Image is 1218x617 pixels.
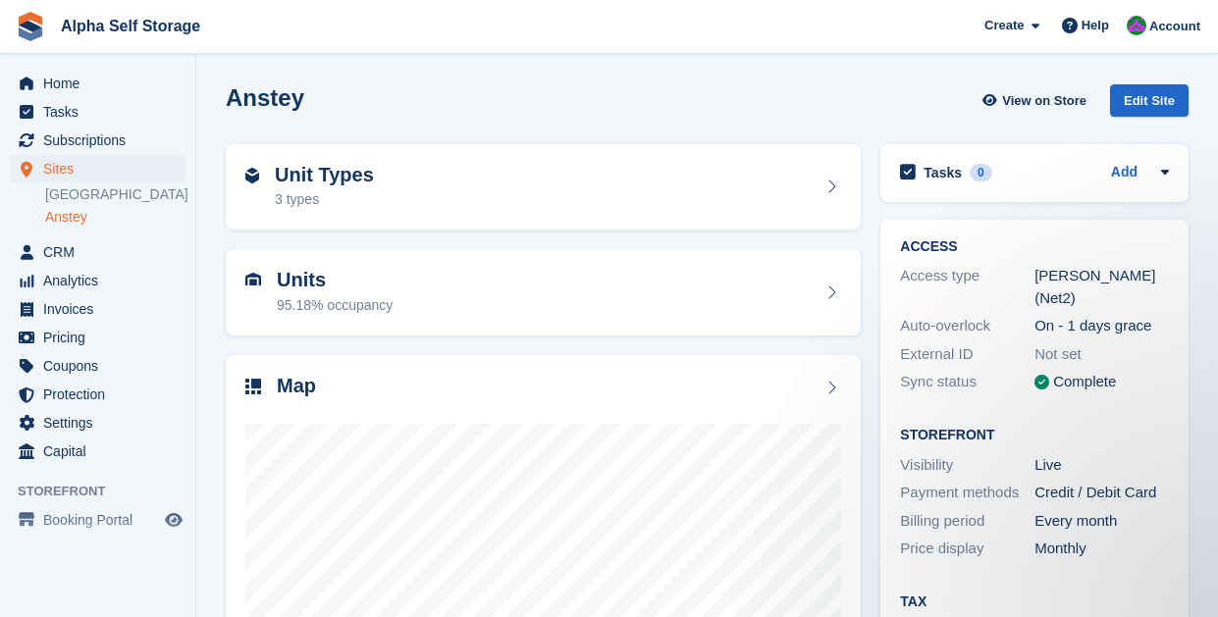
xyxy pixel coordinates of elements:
[43,70,161,97] span: Home
[900,265,1034,309] div: Access type
[18,482,195,501] span: Storefront
[1110,84,1189,117] div: Edit Site
[43,437,161,465] span: Capital
[43,409,161,437] span: Settings
[980,84,1094,117] a: View on Store
[1149,17,1200,36] span: Account
[226,249,861,335] a: Units 95.18% occupancy
[10,437,185,465] a: menu
[226,84,304,111] h2: Anstey
[277,269,393,291] h2: Units
[1034,454,1169,477] div: Live
[10,267,185,294] a: menu
[1034,343,1169,366] div: Not set
[1034,315,1169,337] div: On - 1 days grace
[10,352,185,380] a: menu
[1002,91,1086,111] span: View on Store
[900,454,1034,477] div: Visibility
[10,324,185,351] a: menu
[277,295,393,316] div: 95.18% occupancy
[10,70,185,97] a: menu
[245,273,261,286] img: unit-icn-7be61d7bf1b0ce9d3e12c5938cc71ed9869f7b940bace4675aadf7bd6d80202e.svg
[53,10,208,42] a: Alpha Self Storage
[1110,84,1189,125] a: Edit Site
[43,127,161,154] span: Subscriptions
[10,381,185,408] a: menu
[900,482,1034,504] div: Payment methods
[900,315,1034,337] div: Auto-overlock
[45,185,185,204] a: [GEOGRAPHIC_DATA]
[1034,482,1169,504] div: Credit / Debit Card
[43,267,161,294] span: Analytics
[970,164,992,181] div: 0
[277,375,316,397] h2: Map
[16,12,45,41] img: stora-icon-8386f47178a22dfd0bd8f6a31ec36ba5ce8667c1dd55bd0f319d3a0aa187defe.svg
[10,295,185,323] a: menu
[45,208,185,227] a: Anstey
[43,295,161,323] span: Invoices
[245,379,261,394] img: map-icn-33ee37083ee616e46c38cad1a60f524a97daa1e2b2c8c0bc3eb3415660979fc1.svg
[1111,162,1138,184] a: Add
[245,168,259,183] img: unit-type-icn-2b2737a686de81e16bb02015468b77c625bbabd49415b5ef34ead5e3b44a266d.svg
[984,16,1024,35] span: Create
[900,371,1034,393] div: Sync status
[43,381,161,408] span: Protection
[1127,16,1146,35] img: James Bambury
[924,164,962,181] h2: Tasks
[1082,16,1109,35] span: Help
[10,409,185,437] a: menu
[1034,265,1169,309] div: [PERSON_NAME] (Net2)
[900,343,1034,366] div: External ID
[900,428,1169,443] h2: Storefront
[43,98,161,126] span: Tasks
[10,155,185,182] a: menu
[275,164,374,186] h2: Unit Types
[43,238,161,266] span: CRM
[275,189,374,210] div: 3 types
[43,155,161,182] span: Sites
[900,239,1169,255] h2: ACCESS
[1053,371,1116,393] div: Complete
[226,144,861,231] a: Unit Types 3 types
[43,324,161,351] span: Pricing
[10,238,185,266] a: menu
[10,127,185,154] a: menu
[43,352,161,380] span: Coupons
[10,98,185,126] a: menu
